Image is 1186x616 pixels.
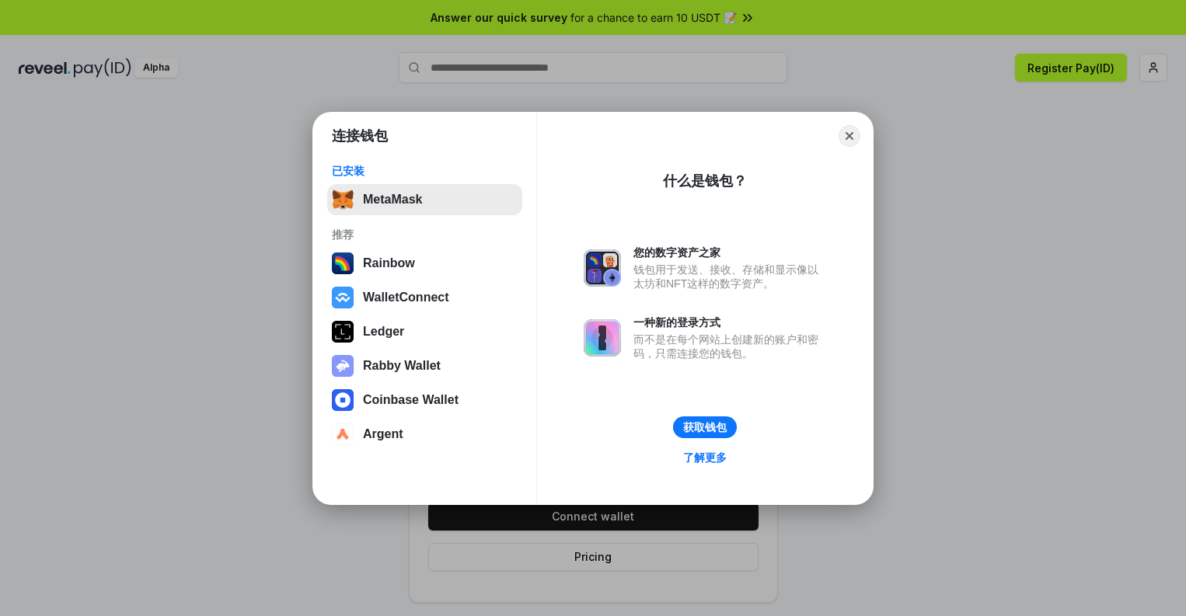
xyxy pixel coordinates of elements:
div: WalletConnect [363,291,449,305]
a: 了解更多 [674,447,736,468]
div: 已安装 [332,164,518,178]
div: Rabby Wallet [363,359,441,373]
button: Close [839,125,860,147]
button: WalletConnect [327,282,522,313]
div: Argent [363,427,403,441]
h1: 连接钱包 [332,127,388,145]
img: svg+xml,%3Csvg%20width%3D%2228%22%20height%3D%2228%22%20viewBox%3D%220%200%2028%2028%22%20fill%3D... [332,287,354,308]
img: svg+xml,%3Csvg%20width%3D%2228%22%20height%3D%2228%22%20viewBox%3D%220%200%2028%2028%22%20fill%3D... [332,389,354,411]
div: 获取钱包 [683,420,727,434]
div: MetaMask [363,193,422,207]
img: svg+xml,%3Csvg%20width%3D%2228%22%20height%3D%2228%22%20viewBox%3D%220%200%2028%2028%22%20fill%3D... [332,423,354,445]
img: svg+xml,%3Csvg%20xmlns%3D%22http%3A%2F%2Fwww.w3.org%2F2000%2Fsvg%22%20fill%3D%22none%22%20viewBox... [584,249,621,287]
button: Rabby Wallet [327,350,522,381]
div: 了解更多 [683,451,727,465]
div: Rainbow [363,256,415,270]
img: svg+xml,%3Csvg%20xmlns%3D%22http%3A%2F%2Fwww.w3.org%2F2000%2Fsvg%22%20width%3D%2228%22%20height%3... [332,321,354,343]
div: 一种新的登录方式 [633,315,826,329]
img: svg+xml,%3Csvg%20xmlns%3D%22http%3A%2F%2Fwww.w3.org%2F2000%2Fsvg%22%20fill%3D%22none%22%20viewBox... [332,355,354,377]
div: 推荐 [332,228,518,242]
button: Argent [327,419,522,450]
img: svg+xml,%3Csvg%20xmlns%3D%22http%3A%2F%2Fwww.w3.org%2F2000%2Fsvg%22%20fill%3D%22none%22%20viewBox... [584,319,621,357]
div: 您的数字资产之家 [633,245,826,259]
div: Coinbase Wallet [363,393,459,407]
div: 钱包用于发送、接收、存储和显示像以太坊和NFT这样的数字资产。 [633,263,826,291]
div: 什么是钱包？ [663,172,747,190]
button: 获取钱包 [673,416,737,438]
button: Ledger [327,316,522,347]
div: Ledger [363,325,404,339]
button: Rainbow [327,248,522,279]
img: svg+xml,%3Csvg%20width%3D%22120%22%20height%3D%22120%22%20viewBox%3D%220%200%20120%20120%22%20fil... [332,252,354,274]
button: Coinbase Wallet [327,385,522,416]
div: 而不是在每个网站上创建新的账户和密码，只需连接您的钱包。 [633,332,826,360]
button: MetaMask [327,184,522,215]
img: svg+xml,%3Csvg%20fill%3D%22none%22%20height%3D%2233%22%20viewBox%3D%220%200%2035%2033%22%20width%... [332,189,354,211]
